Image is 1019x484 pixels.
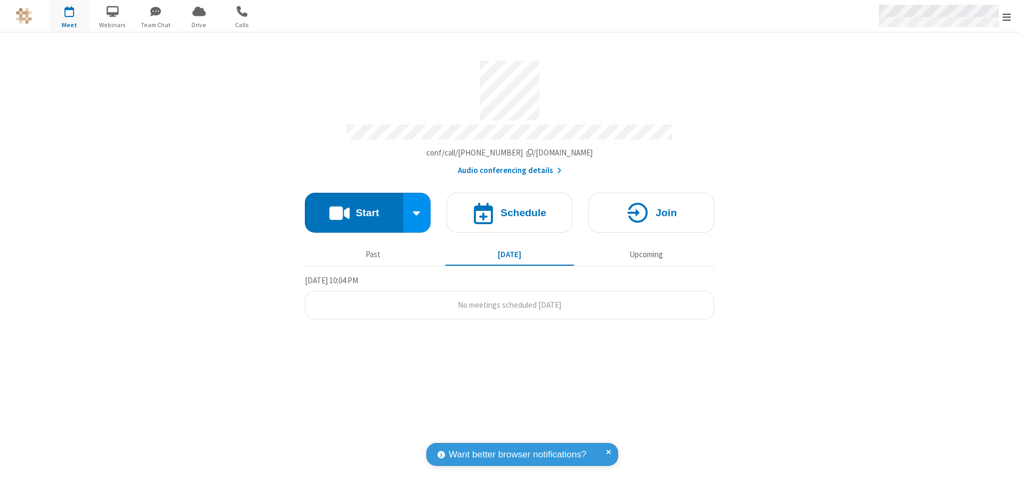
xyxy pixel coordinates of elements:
[93,20,133,30] span: Webinars
[588,193,714,233] button: Join
[446,244,574,265] button: [DATE]
[403,193,431,233] div: Start conference options
[355,208,379,218] h4: Start
[50,20,90,30] span: Meet
[16,8,32,24] img: QA Selenium DO NOT DELETE OR CHANGE
[449,448,586,462] span: Want better browser notifications?
[447,193,572,233] button: Schedule
[656,208,677,218] h4: Join
[222,20,262,30] span: Calls
[500,208,546,218] h4: Schedule
[305,274,714,320] section: Today's Meetings
[309,244,438,265] button: Past
[305,275,358,285] span: [DATE] 10:04 PM
[426,147,593,158] span: Copy my meeting room link
[426,147,593,159] button: Copy my meeting room linkCopy my meeting room link
[458,300,561,310] span: No meetings scheduled [DATE]
[179,20,219,30] span: Drive
[305,193,403,233] button: Start
[305,53,714,177] section: Account details
[136,20,176,30] span: Team Chat
[458,165,562,177] button: Audio conferencing details
[582,244,710,265] button: Upcoming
